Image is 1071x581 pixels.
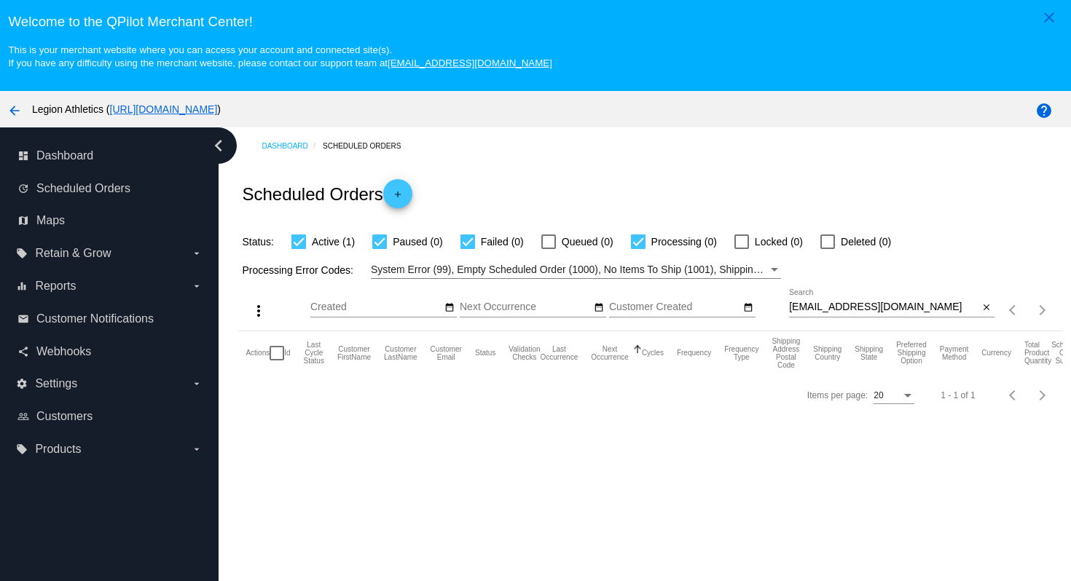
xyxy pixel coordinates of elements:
[841,233,891,250] span: Deleted (0)
[17,346,29,357] i: share
[36,182,130,195] span: Scheduled Orders
[17,209,203,232] a: map Maps
[191,248,203,259] i: arrow_drop_down
[17,411,29,422] i: people_outline
[250,302,267,320] mat-icon: more_vert
[35,377,77,390] span: Settings
[979,300,994,315] button: Clear
[642,349,664,357] button: Change sorting for Cycles
[1028,296,1057,325] button: Next page
[310,301,442,313] input: Created
[941,390,975,400] div: 1 - 1 of 1
[389,189,407,207] mat-icon: add
[431,345,462,361] button: Change sorting for CustomerEmail
[36,149,93,162] span: Dashboard
[242,179,412,208] h2: Scheduled Orders
[509,331,540,375] mat-header-cell: Validation Checks
[262,135,323,157] a: Dashboard
[191,443,203,455] i: arrow_drop_down
[35,247,111,260] span: Retain & Grow
[207,134,230,157] i: chevron_left
[594,302,604,314] mat-icon: date_range
[743,302,753,314] mat-icon: date_range
[17,340,203,363] a: share Webhooks
[807,390,868,400] div: Items per page:
[17,150,29,162] i: dashboard
[724,345,758,361] button: Change sorting for FrequencyType
[337,345,371,361] button: Change sorting for CustomerFirstName
[609,301,740,313] input: Customer Created
[17,405,203,428] a: people_outline Customers
[284,349,290,357] button: Change sorting for Id
[874,390,883,400] span: 20
[772,337,800,369] button: Change sorting for ShippingPostcode
[191,378,203,390] i: arrow_drop_down
[855,345,883,361] button: Change sorting for ShippingState
[460,301,591,313] input: Next Occurrence
[1024,331,1051,375] mat-header-cell: Total Product Quantity
[16,378,28,390] i: settings
[388,58,552,68] a: [EMAIL_ADDRESS][DOMAIN_NAME]
[1040,9,1058,26] mat-icon: close
[17,177,203,200] a: update Scheduled Orders
[874,391,914,401] mat-select: Items per page:
[17,183,29,194] i: update
[562,233,613,250] span: Queued (0)
[312,233,355,250] span: Active (1)
[16,280,28,292] i: equalizer
[1035,102,1053,119] mat-icon: help
[36,345,91,358] span: Webhooks
[36,312,154,325] span: Customer Notifications
[304,341,324,365] button: Change sorting for LastProcessingCycleId
[999,296,1028,325] button: Previous page
[246,331,270,375] mat-header-cell: Actions
[36,410,93,423] span: Customers
[110,103,218,115] a: [URL][DOMAIN_NAME]
[677,349,711,357] button: Change sorting for Frequency
[940,345,968,361] button: Change sorting for PaymentMethod.Type
[35,280,76,293] span: Reports
[393,233,442,250] span: Paused (0)
[17,307,203,331] a: email Customer Notifications
[16,443,28,455] i: local_offer
[323,135,414,157] a: Scheduled Orders
[896,341,927,365] button: Change sorting for PreferredShippingOption
[755,233,803,250] span: Locked (0)
[8,44,552,68] small: This is your merchant website where you can access your account and connected site(s). If you hav...
[651,233,717,250] span: Processing (0)
[813,345,841,361] button: Change sorting for ShippingCountry
[16,248,28,259] i: local_offer
[8,14,1062,30] h3: Welcome to the QPilot Merchant Center!
[32,103,221,115] span: Legion Athletics ( )
[591,345,629,361] button: Change sorting for NextOccurrenceUtc
[444,302,455,314] mat-icon: date_range
[17,215,29,226] i: map
[6,102,23,119] mat-icon: arrow_back
[17,144,203,167] a: dashboard Dashboard
[1028,381,1057,410] button: Next page
[999,381,1028,410] button: Previous page
[242,264,353,276] span: Processing Error Codes:
[371,261,781,279] mat-select: Filter by Processing Error Codes
[17,313,29,325] i: email
[475,349,495,357] button: Change sorting for Status
[789,301,979,313] input: Search
[541,345,578,361] button: Change sorting for LastOccurrenceUtc
[481,233,524,250] span: Failed (0)
[191,280,203,292] i: arrow_drop_down
[981,302,992,314] mat-icon: close
[35,443,81,456] span: Products
[981,349,1011,357] button: Change sorting for CurrencyIso
[36,214,65,227] span: Maps
[242,236,274,248] span: Status:
[384,345,417,361] button: Change sorting for CustomerLastName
